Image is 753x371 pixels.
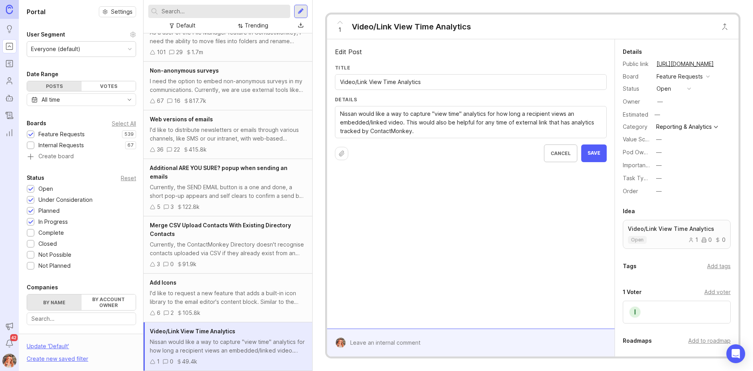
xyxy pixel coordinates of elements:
[27,69,58,79] div: Date Range
[189,97,206,105] div: 817.7k
[544,144,577,162] button: Cancel
[2,57,16,71] a: Roadmaps
[144,110,312,159] a: Web versions of emailsI'd like to distribute newsletters or emails through various channels, like...
[623,136,653,143] label: Value Scale
[182,357,197,366] div: 49.4k
[82,81,136,91] div: Votes
[623,122,650,131] div: Category
[623,287,642,297] div: 1 Voter
[623,220,731,249] a: Video/Link View Time Analyticsopen100
[31,45,80,53] div: Everyone (default)
[27,7,45,16] h1: Portal
[623,47,642,57] div: Details
[623,97,650,106] div: Owner
[150,328,235,334] span: Video/Link View Time Analytics
[581,144,607,162] button: Save
[82,294,136,310] label: By account owner
[587,150,600,157] span: Save
[2,126,16,140] a: Reporting
[144,322,312,371] a: Video/Link View Time AnalyticsNissan would like a way to capture "view time" analytics for how lo...
[656,124,712,130] div: Reporting & Analytics
[123,97,136,103] svg: toggle icon
[657,84,671,93] div: open
[715,237,726,243] div: 0
[150,240,306,258] div: Currently, the ContactMonkey Directory doesn't recognise contacts uploaded via CSV if they alread...
[27,154,136,161] a: Create board
[189,145,207,154] div: 415.8k
[335,96,607,103] label: Details
[150,289,306,306] div: I'd like to request a new feature that adds a built-in icon library to the email editor's content...
[31,314,131,323] input: Search...
[150,77,306,94] div: I need the option to embed non-anonymous surveys in my communications. Currently, we are use exte...
[656,174,662,183] div: —
[340,78,602,86] input: Short, descriptive title
[335,64,607,71] label: Title
[2,354,16,368] button: Bronwen W
[170,260,174,269] div: 0
[174,145,180,154] div: 22
[657,72,703,81] div: Feature Requests
[38,207,60,215] div: Planned
[112,121,136,126] div: Select All
[38,130,85,139] div: Feature Requests
[2,336,16,351] button: Notifications
[688,237,698,243] div: 1
[99,6,136,17] a: Settings
[182,260,196,269] div: 91.9k
[656,187,662,196] div: —
[27,173,44,183] div: Status
[157,48,166,57] div: 101
[623,112,648,117] div: Estimated
[623,175,651,181] label: Task Type
[6,5,13,14] img: Canny Home
[551,150,571,156] span: Cancel
[656,135,662,144] div: —
[38,196,93,204] div: Under Consideration
[162,7,287,16] input: Search...
[182,309,200,317] div: 105.8k
[27,283,58,292] div: Companies
[150,183,306,200] div: Currently, the SEND EMAIL button is a one and done, a short pop-up appears and self clears to con...
[629,306,641,318] div: I
[38,250,71,259] div: Not Possible
[631,237,644,243] p: open
[150,126,306,143] div: I'd like to distribute newsletters or emails through various channels, like SMS or our intranet, ...
[656,161,662,170] div: —
[654,59,716,69] a: [URL][DOMAIN_NAME]
[144,62,312,110] a: Non-anonymous surveysI need the option to embed non-anonymous surveys in my communications. Curre...
[38,141,84,150] div: Internal Requests
[623,84,650,93] div: Status
[150,67,219,74] span: Non-anonymous surveys
[111,8,133,16] span: Settings
[27,355,88,363] div: Create new saved filter
[157,203,160,211] div: 5
[150,116,213,122] span: Web versions of emails
[623,162,652,168] label: Importance
[623,149,663,155] label: Pod Ownership
[2,39,16,53] a: Portal
[124,131,134,137] p: 539
[150,164,287,180] span: Additional ARE YOU SURE? popup when sending an emails
[144,216,312,274] a: Merge CSV Upload Contacts With Existing Directory ContactsCurrently, the ContactMonkey Directory ...
[157,309,160,317] div: 6
[352,21,471,32] div: Video/Link View Time Analytics
[170,357,173,366] div: 0
[38,228,64,237] div: Complete
[42,95,60,104] div: All time
[2,74,16,88] a: Users
[127,142,134,148] p: 67
[38,261,71,270] div: Not Planned
[628,225,726,233] p: Video/Link View Time Analytics
[701,237,712,243] div: 0
[27,81,82,91] div: Posts
[2,108,16,122] a: Changelog
[2,91,16,105] a: Autopilot
[150,338,306,355] div: Nissan would like a way to capture "view time" analytics for how long a recipient views an embedd...
[157,260,160,269] div: 3
[27,294,82,310] label: By name
[10,334,18,341] span: 42
[707,262,731,270] div: Add tags
[335,47,607,57] div: Edit Post
[38,185,53,193] div: Open
[623,72,650,81] div: Board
